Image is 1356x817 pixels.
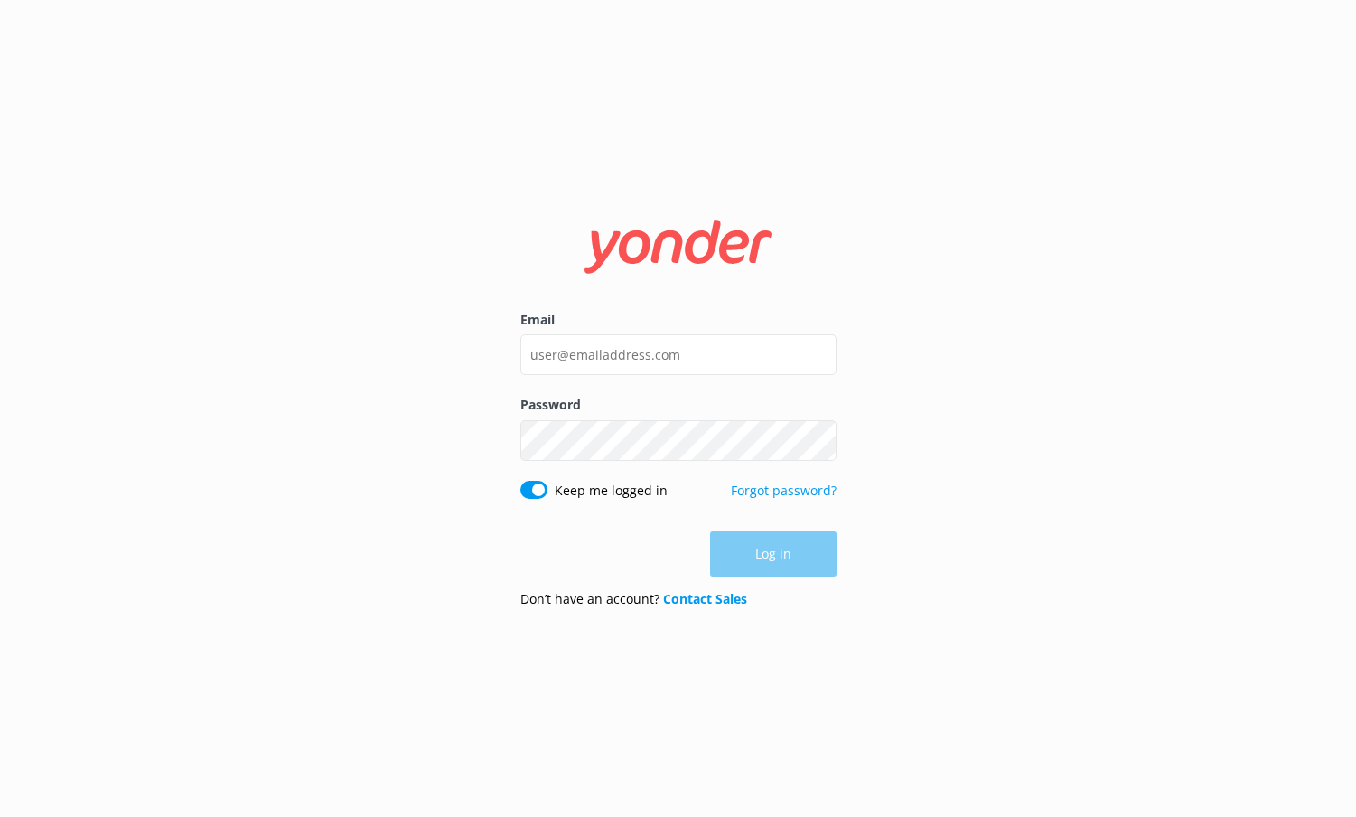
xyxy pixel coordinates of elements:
[663,590,747,607] a: Contact Sales
[520,334,837,375] input: user@emailaddress.com
[555,481,668,501] label: Keep me logged in
[731,482,837,499] a: Forgot password?
[520,395,837,415] label: Password
[800,422,837,458] button: Show password
[520,589,747,609] p: Don’t have an account?
[520,310,837,330] label: Email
